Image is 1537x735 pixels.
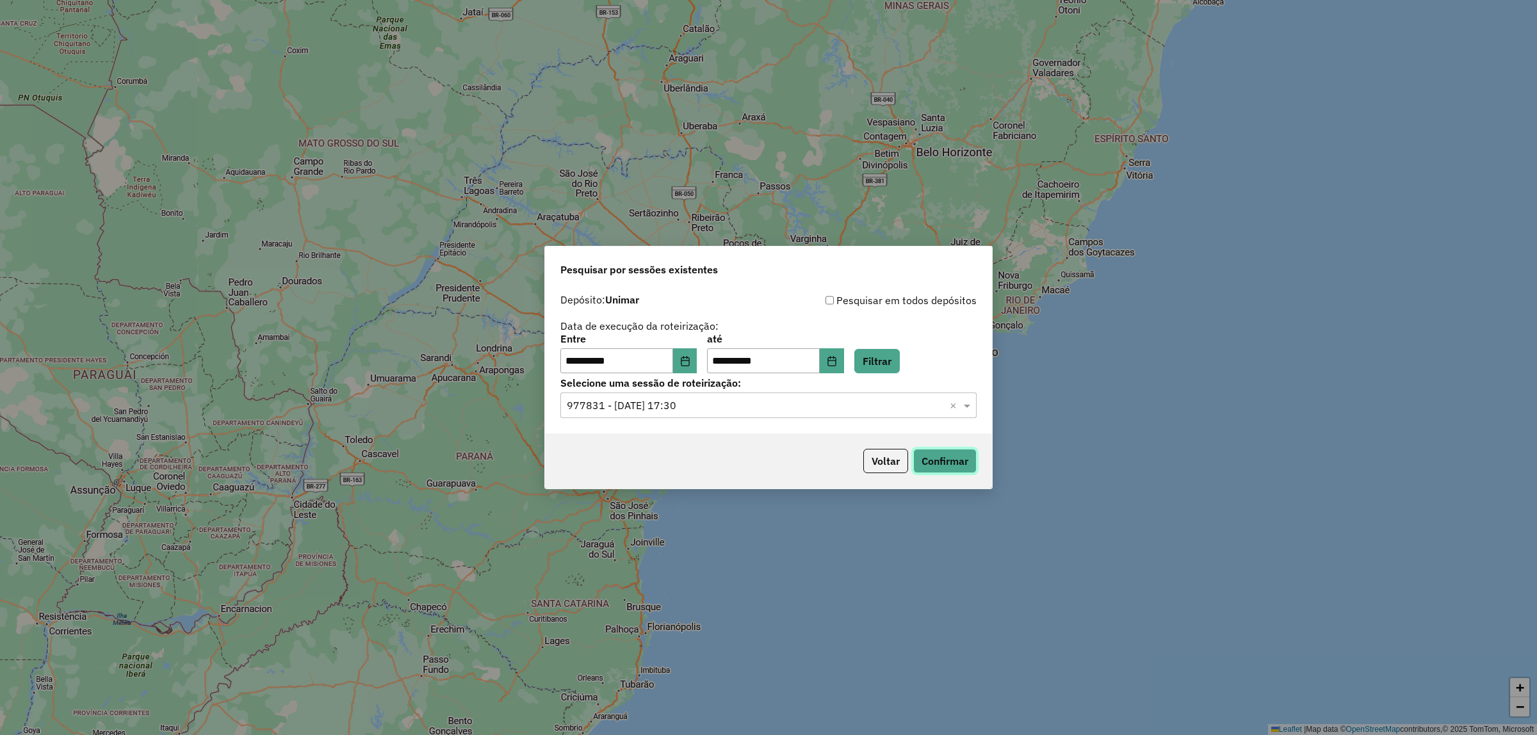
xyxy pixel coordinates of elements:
label: Selecione uma sessão de roteirização: [560,375,977,391]
label: Depósito: [560,292,639,307]
strong: Unimar [605,293,639,306]
label: até [707,331,843,346]
label: Entre [560,331,697,346]
button: Choose Date [673,348,697,374]
button: Choose Date [820,348,844,374]
button: Voltar [863,449,908,473]
div: Pesquisar em todos depósitos [768,293,977,308]
button: Confirmar [913,449,977,473]
span: Pesquisar por sessões existentes [560,262,718,277]
label: Data de execução da roteirização: [560,318,719,334]
button: Filtrar [854,349,900,373]
span: Clear all [950,398,961,413]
